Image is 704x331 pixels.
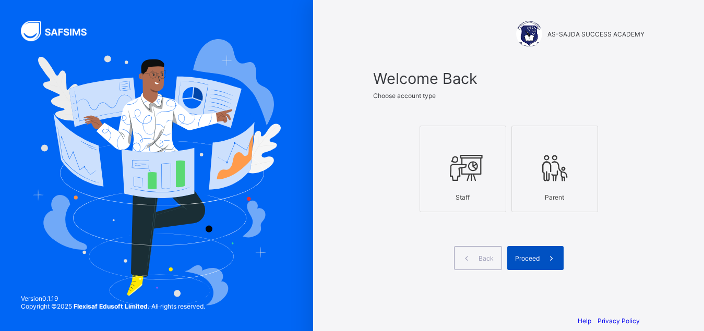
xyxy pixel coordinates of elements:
[425,188,500,206] div: Staff
[373,69,645,88] span: Welcome Back
[32,39,281,306] img: Hero Image
[479,254,494,262] span: Back
[578,317,591,325] a: Help
[373,92,436,100] span: Choose account type
[517,188,592,206] div: Parent
[547,30,645,38] span: AS-SAJDA SUCCESS ACADEMY
[21,295,205,302] span: Version 0.1.19
[515,254,540,262] span: Proceed
[21,302,205,310] span: Copyright © 2025 All rights reserved.
[74,302,150,310] strong: Flexisaf Edusoft Limited.
[598,317,640,325] a: Privacy Policy
[21,21,99,41] img: SAFSIMS Logo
